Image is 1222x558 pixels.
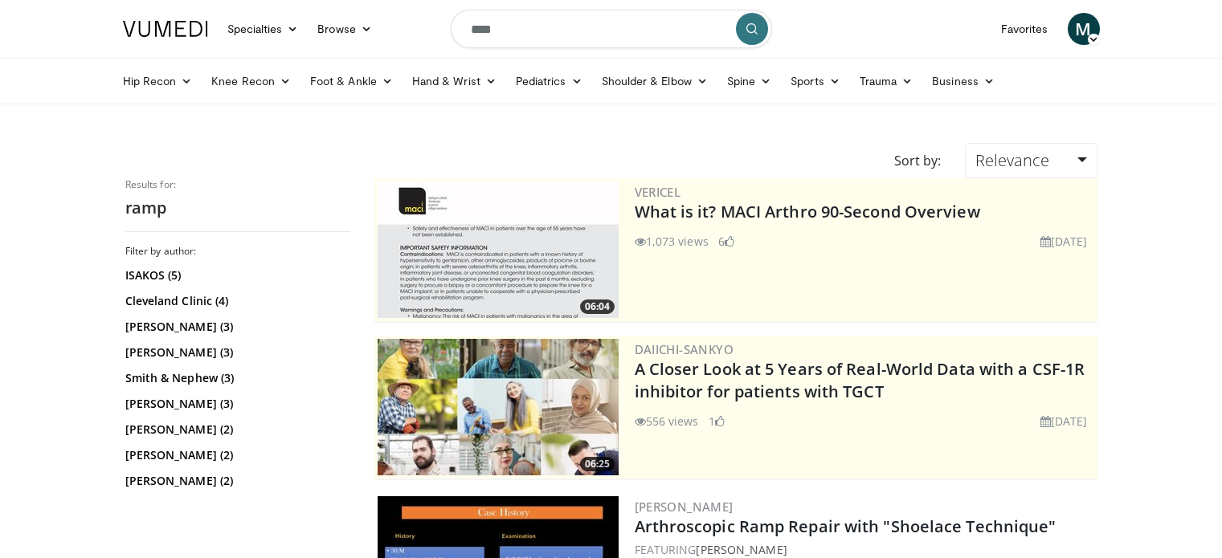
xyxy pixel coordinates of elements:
span: 06:25 [580,457,615,471]
li: 6 [718,233,734,250]
a: [PERSON_NAME] [635,499,734,515]
li: [DATE] [1040,413,1088,430]
a: Browse [308,13,382,45]
a: Shoulder & Elbow [592,65,717,97]
a: Business [922,65,1004,97]
li: 1 [709,413,725,430]
div: Sort by: [882,143,953,178]
div: FEATURING [635,541,1094,558]
a: Specialties [218,13,309,45]
span: 06:04 [580,299,615,314]
p: Results for: [125,178,350,191]
a: Vericel [635,184,681,200]
a: 06:25 [378,339,619,475]
a: Smith & Nephew (3) [125,370,346,386]
span: Relevance [975,149,1049,171]
h3: Filter by author: [125,245,350,258]
a: [PERSON_NAME] (3) [125,396,346,412]
a: Hand & Wrist [403,65,506,97]
li: [DATE] [1040,233,1088,250]
img: 93c22cae-14d1-47f0-9e4a-a244e824b022.png.300x170_q85_crop-smart_upscale.jpg [378,339,619,475]
a: Relevance [965,143,1097,178]
a: Foot & Ankle [300,65,403,97]
a: Cleveland Clinic (4) [125,293,346,309]
a: Pediatrics [506,65,592,97]
a: Sports [781,65,850,97]
img: VuMedi Logo [123,21,208,37]
a: Trauma [850,65,923,97]
a: [PERSON_NAME] (3) [125,319,346,335]
a: Hip Recon [113,65,202,97]
a: ISAKOS (5) [125,267,346,283]
a: Favorites [991,13,1058,45]
a: Knee Recon [202,65,300,97]
a: M [1068,13,1100,45]
input: Search topics, interventions [451,10,772,48]
a: [PERSON_NAME] [696,542,787,557]
a: Spine [717,65,781,97]
a: Daiichi-Sankyo [635,341,734,357]
a: Arthroscopic Ramp Repair with "Shoelace Technique" [635,515,1056,537]
a: A Closer Look at 5 Years of Real-World Data with a CSF-1R inhibitor for patients with TGCT [635,358,1085,402]
a: [PERSON_NAME] (3) [125,344,346,360]
h2: ramp [125,198,350,218]
a: What is it? MACI Arthro 90-Second Overview [635,201,980,222]
li: 556 views [635,413,699,430]
img: aa6cc8ed-3dbf-4b6a-8d82-4a06f68b6688.300x170_q85_crop-smart_upscale.jpg [378,181,619,318]
a: [PERSON_NAME] (2) [125,447,346,463]
li: 1,073 views [635,233,709,250]
a: [PERSON_NAME] (2) [125,422,346,438]
a: [PERSON_NAME] (2) [125,473,346,489]
a: 06:04 [378,181,619,318]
